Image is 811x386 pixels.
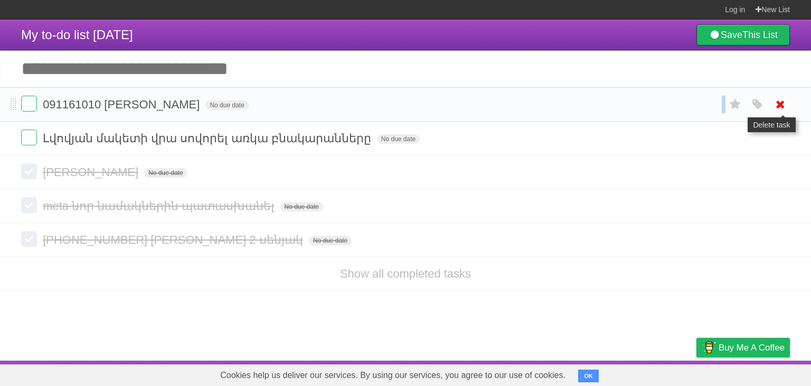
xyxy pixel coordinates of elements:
[309,236,352,245] span: No due date
[21,197,37,213] label: Done
[702,338,716,356] img: Buy me a coffee
[21,96,37,112] label: Done
[144,168,187,178] span: No due date
[21,231,37,247] label: Done
[591,363,634,383] a: Developers
[210,365,576,386] span: Cookies help us deliver our services. By using our services, you agree to our use of cookies.
[647,363,670,383] a: Terms
[21,163,37,179] label: Done
[280,202,323,212] span: No due date
[696,24,790,45] a: SaveThis List
[340,267,471,280] a: Show all completed tasks
[43,233,306,246] span: [PHONE_NUMBER] [PERSON_NAME] 2 սենյակ
[43,166,141,179] span: [PERSON_NAME]
[578,370,599,382] button: OK
[683,363,710,383] a: Privacy
[742,30,778,40] b: This List
[43,199,277,213] span: meta նոր նամակներին պատասխանել
[21,27,133,42] span: My to-do list [DATE]
[719,338,785,357] span: Buy me a coffee
[725,96,746,113] label: Star task
[43,98,202,111] span: 091161010 [PERSON_NAME]
[43,132,374,145] span: Լվովյան մակետի վրա սովորել առկա բնակարանները
[205,100,248,110] span: No due date
[723,363,790,383] a: Suggest a feature
[556,363,578,383] a: About
[696,338,790,357] a: Buy me a coffee
[377,134,420,144] span: No due date
[21,130,37,145] label: Done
